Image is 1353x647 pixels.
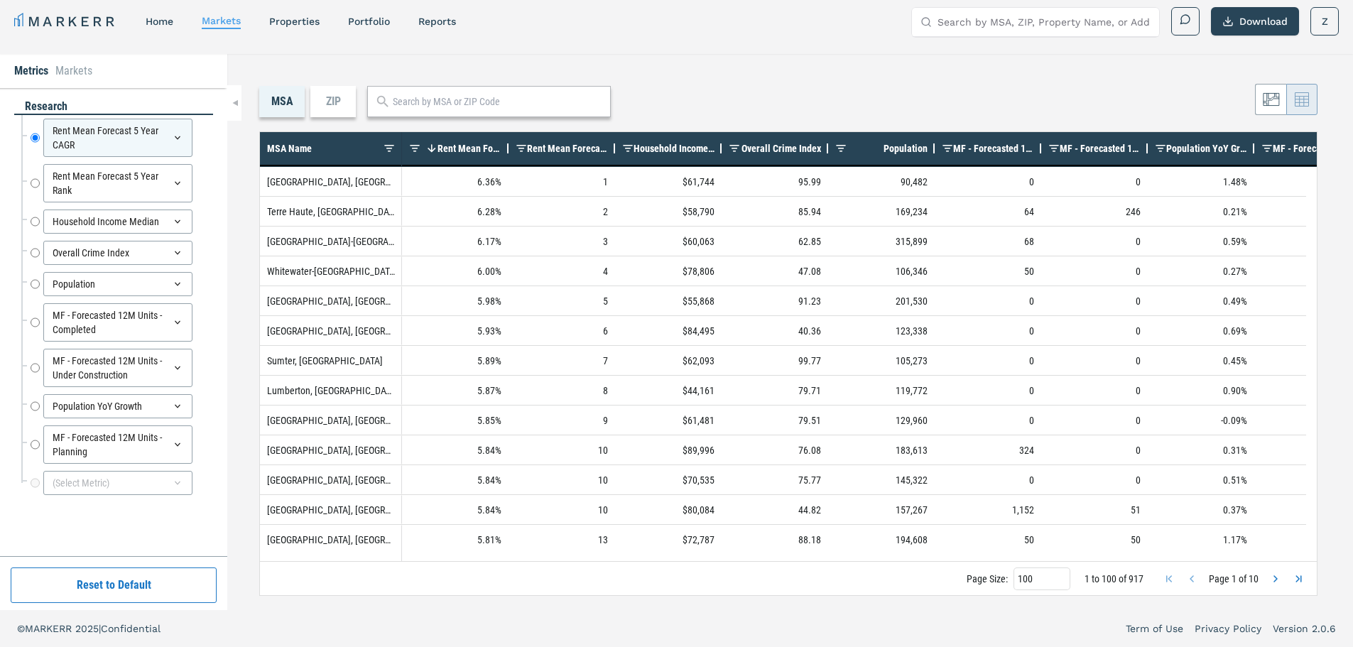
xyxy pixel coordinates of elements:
[402,316,509,345] div: 5.93%
[1270,573,1281,585] div: Next Page
[828,465,935,494] div: 145,322
[828,197,935,226] div: 169,234
[1148,376,1254,405] div: 0.90%
[75,623,101,634] span: 2025 |
[828,406,935,435] div: 129,960
[722,316,828,345] div: 40.36
[43,394,192,418] div: Population YoY Growth
[1148,525,1254,554] div: 1.17%
[509,316,615,345] div: 6
[722,495,828,524] div: 44.82
[43,241,192,265] div: Overall Crime Index
[1166,143,1247,154] span: Population YoY Growth
[260,495,402,524] div: [GEOGRAPHIC_DATA], [GEOGRAPHIC_DATA]
[935,227,1041,256] div: 68
[828,227,935,256] div: 315,899
[260,167,402,196] div: [GEOGRAPHIC_DATA], [GEOGRAPHIC_DATA]
[1322,14,1328,28] span: Z
[310,86,356,117] div: ZIP
[43,303,192,342] div: MF - Forecasted 12M Units - Completed
[615,435,722,464] div: $89,996
[884,143,928,154] span: Population
[1148,197,1254,226] div: 0.21%
[1195,621,1261,636] a: Privacy Policy
[260,316,402,345] div: [GEOGRAPHIC_DATA], [GEOGRAPHIC_DATA]
[722,376,828,405] div: 79.71
[615,316,722,345] div: $84,495
[55,62,92,80] li: Markets
[1041,167,1148,196] div: 0
[1041,286,1148,315] div: 0
[402,525,509,554] div: 5.81%
[1163,573,1175,585] div: First Page
[741,143,821,154] span: Overall Crime Index
[269,16,320,27] a: properties
[43,210,192,234] div: Household Income Median
[828,167,935,196] div: 90,482
[935,256,1041,286] div: 50
[402,406,509,435] div: 5.85%
[1119,573,1126,585] span: of
[1232,573,1237,585] span: 1
[1041,316,1148,345] div: 0
[1126,621,1183,636] a: Term of Use
[1148,346,1254,375] div: 0.45%
[1129,573,1143,585] span: 917
[935,495,1041,524] div: 1,152
[615,227,722,256] div: $60,063
[43,164,192,202] div: Rent Mean Forecast 5 Year Rank
[935,376,1041,405] div: 0
[509,495,615,524] div: 10
[260,435,402,464] div: [GEOGRAPHIC_DATA], [GEOGRAPHIC_DATA]
[1310,7,1339,36] button: Z
[1041,227,1148,256] div: 0
[935,167,1041,196] div: 0
[260,465,402,494] div: [GEOGRAPHIC_DATA], [GEOGRAPHIC_DATA]
[1148,495,1254,524] div: 0.37%
[1041,346,1148,375] div: 0
[402,346,509,375] div: 5.89%
[1014,567,1070,590] div: Page Size
[509,227,615,256] div: 3
[393,94,603,109] input: Search by MSA or ZIP Code
[935,435,1041,464] div: 324
[402,435,509,464] div: 5.84%
[1041,525,1148,554] div: 50
[615,495,722,524] div: $80,084
[722,435,828,464] div: 76.08
[615,346,722,375] div: $62,093
[402,495,509,524] div: 5.84%
[935,406,1041,435] div: 0
[438,143,501,154] span: Rent Mean Forecast 5 Year CAGR
[1209,573,1229,585] span: Page
[25,623,75,634] span: MARKERR
[418,16,456,27] a: reports
[1148,256,1254,286] div: 0.27%
[1273,621,1336,636] a: Version 2.0.6
[509,525,615,554] div: 13
[14,62,48,80] li: Metrics
[509,197,615,226] div: 2
[1293,573,1304,585] div: Last Page
[828,286,935,315] div: 201,530
[402,167,509,196] div: 6.36%
[967,573,1008,585] div: Page Size:
[14,11,117,31] a: MARKERR
[402,197,509,226] div: 6.28%
[260,525,402,554] div: [GEOGRAPHIC_DATA], [GEOGRAPHIC_DATA]
[1211,7,1299,36] button: Download
[1041,435,1148,464] div: 0
[1148,316,1254,345] div: 0.69%
[1148,406,1254,435] div: -0.09%
[828,316,935,345] div: 123,338
[509,376,615,405] div: 8
[615,406,722,435] div: $61,481
[1041,256,1148,286] div: 0
[43,471,192,495] div: (Select Metric)
[348,16,390,27] a: Portfolio
[1041,406,1148,435] div: 0
[722,525,828,554] div: 88.18
[402,376,509,405] div: 5.87%
[935,286,1041,315] div: 0
[615,376,722,405] div: $44,161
